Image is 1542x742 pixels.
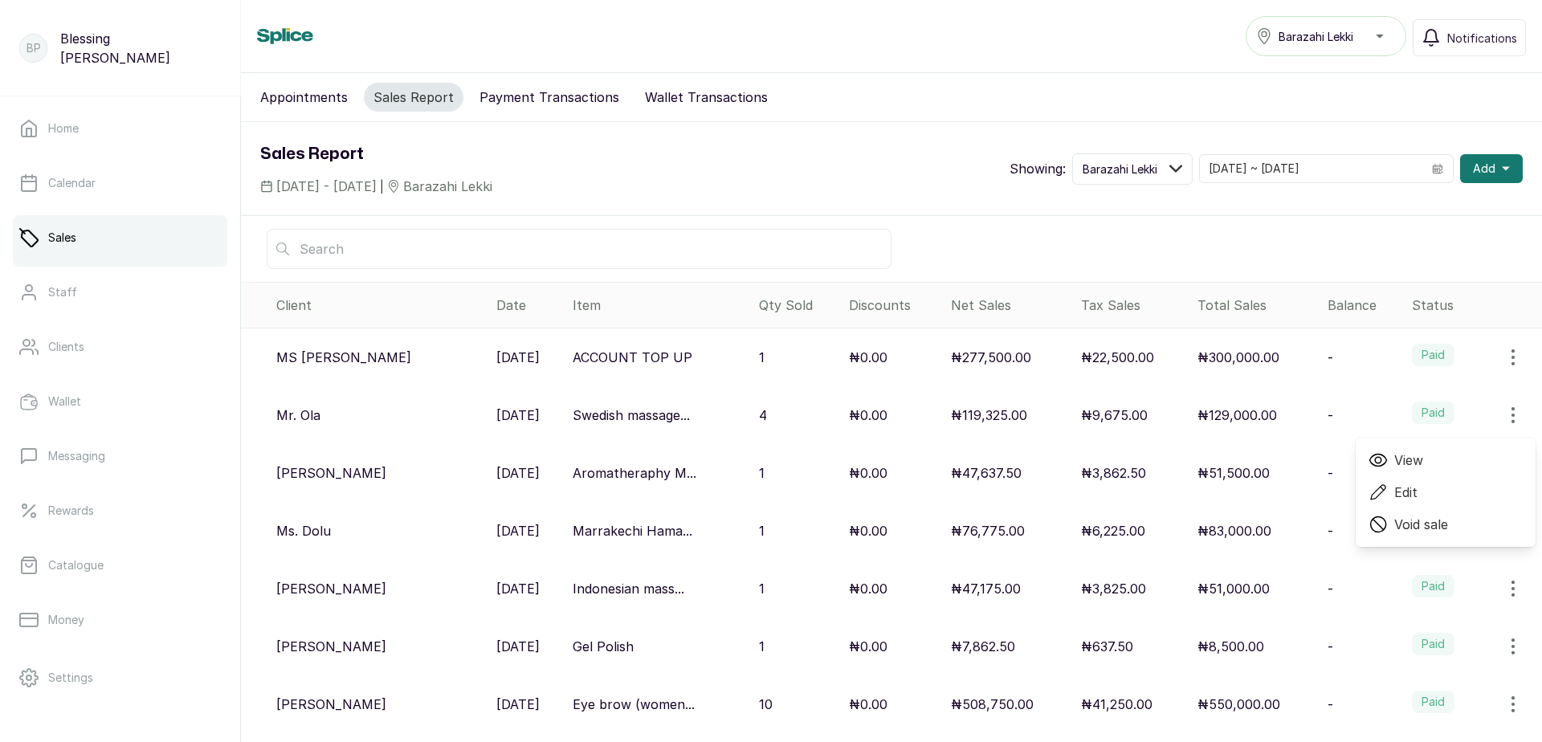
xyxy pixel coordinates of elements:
[1081,521,1145,540] p: ₦6,225.00
[759,521,765,540] p: 1
[13,215,227,260] a: Sales
[48,503,94,519] p: Rewards
[759,695,773,714] p: 10
[60,29,221,67] p: Blessing [PERSON_NAME]
[759,406,767,425] p: 4
[1197,695,1280,714] p: ₦550,000.00
[1081,348,1154,367] p: ₦22,500.00
[1328,406,1333,425] p: -
[13,488,227,533] a: Rewards
[496,579,540,598] p: [DATE]
[849,521,887,540] p: ₦0.00
[48,557,104,573] p: Catalogue
[1473,161,1495,177] span: Add
[267,229,891,269] input: Search
[951,406,1027,425] p: ₦119,325.00
[496,695,540,714] p: [DATE]
[13,270,227,315] a: Staff
[1081,637,1133,656] p: ₦637.50
[573,348,692,367] p: ACCOUNT TOP UP
[13,434,227,479] a: Messaging
[13,379,227,424] a: Wallet
[48,175,96,191] p: Calendar
[380,178,384,195] span: |
[276,177,377,196] span: [DATE] - [DATE]
[496,521,540,540] p: [DATE]
[48,612,84,628] p: Money
[1460,154,1523,183] button: Add
[13,324,227,369] a: Clients
[48,393,81,410] p: Wallet
[496,637,540,656] p: [DATE]
[849,348,887,367] p: ₦0.00
[1072,153,1193,185] button: Barazahi Lekki
[849,296,937,315] div: Discounts
[849,406,887,425] p: ₦0.00
[1432,163,1443,174] svg: calendar
[48,230,76,246] p: Sales
[1197,463,1270,483] p: ₦51,500.00
[1412,402,1454,424] label: Paid
[573,296,745,315] div: Item
[1328,637,1333,656] p: -
[48,448,105,464] p: Messaging
[496,406,540,425] p: [DATE]
[1328,296,1399,315] div: Balance
[1394,483,1418,502] span: Edit
[48,339,84,355] p: Clients
[1447,30,1517,47] span: Notifications
[1412,575,1454,597] label: Paid
[1083,161,1157,177] span: Barazahi Lekki
[496,463,540,483] p: [DATE]
[1394,515,1448,534] span: Void sale
[951,695,1034,714] p: ₦508,750.00
[573,695,695,714] p: Eye brow (women...
[48,120,79,137] p: Home
[1413,19,1526,56] button: Notifications
[1197,579,1270,598] p: ₦51,000.00
[1279,28,1353,45] span: Barazahi Lekki
[13,106,227,151] a: Home
[1412,633,1454,655] label: Paid
[13,597,227,642] a: Money
[849,463,887,483] p: ₦0.00
[759,463,765,483] p: 1
[260,141,492,167] h1: Sales Report
[403,177,492,196] span: Barazahi Lekki
[849,695,887,714] p: ₦0.00
[1200,155,1422,182] input: Select date
[496,348,540,367] p: [DATE]
[1412,296,1536,315] div: Status
[1412,691,1454,713] label: Paid
[951,521,1025,540] p: ₦76,775.00
[1081,695,1152,714] p: ₦41,250.00
[1246,16,1406,56] button: Barazahi Lekki
[1197,348,1279,367] p: ₦300,000.00
[276,348,411,367] p: MS [PERSON_NAME]
[759,296,837,315] div: Qty Sold
[1197,521,1271,540] p: ₦83,000.00
[1081,296,1185,315] div: Tax Sales
[1197,296,1315,315] div: Total Sales
[1328,695,1333,714] p: -
[1328,521,1333,540] p: -
[573,463,696,483] p: Aromatheraphy M...
[951,296,1068,315] div: Net Sales
[27,40,41,56] p: BP
[1328,348,1333,367] p: -
[276,579,386,598] p: [PERSON_NAME]
[573,406,690,425] p: Swedish massage...
[849,579,887,598] p: ₦0.00
[951,637,1015,656] p: ₦7,862.50
[276,637,386,656] p: [PERSON_NAME]
[573,579,684,598] p: Indonesian mass...
[1328,579,1333,598] p: -
[276,406,320,425] p: Mr. Ola
[364,83,463,112] button: Sales Report
[48,670,93,686] p: Settings
[1081,406,1148,425] p: ₦9,675.00
[951,463,1022,483] p: ₦47,637.50
[635,83,777,112] button: Wallet Transactions
[951,579,1021,598] p: ₦47,175.00
[48,284,77,300] p: Staff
